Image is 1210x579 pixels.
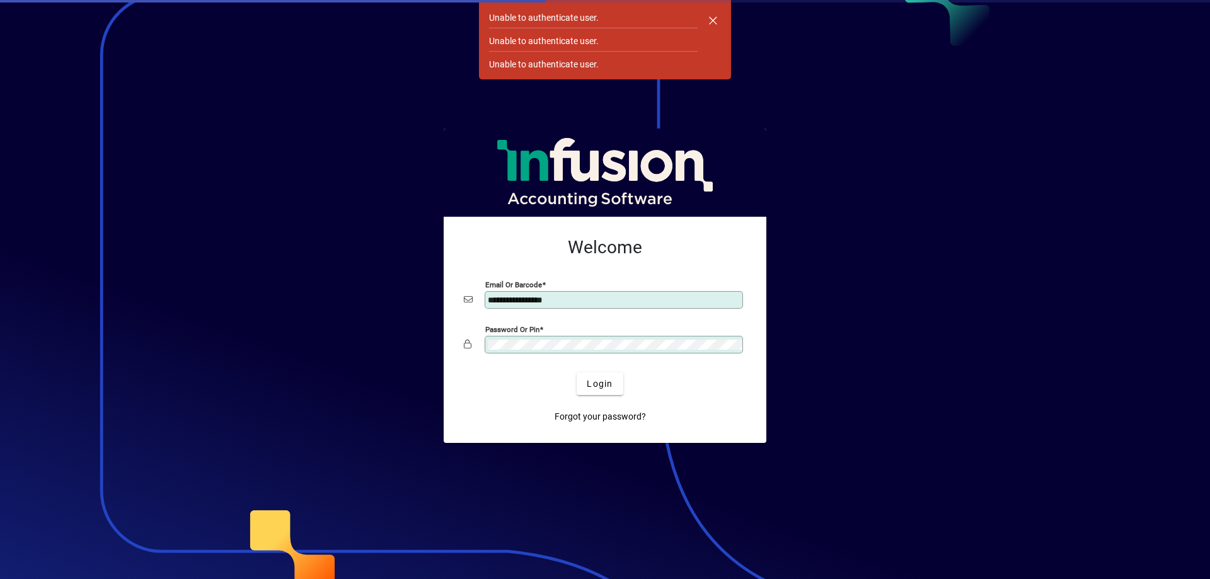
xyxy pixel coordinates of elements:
[485,280,542,289] mat-label: Email or Barcode
[489,11,599,25] div: Unable to authenticate user.
[577,372,623,395] button: Login
[489,35,599,48] div: Unable to authenticate user.
[464,237,746,258] h2: Welcome
[485,325,539,334] mat-label: Password or Pin
[587,377,613,391] span: Login
[698,5,728,35] button: Dismiss
[489,58,599,71] div: Unable to authenticate user.
[550,405,651,428] a: Forgot your password?
[555,410,646,423] span: Forgot your password?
